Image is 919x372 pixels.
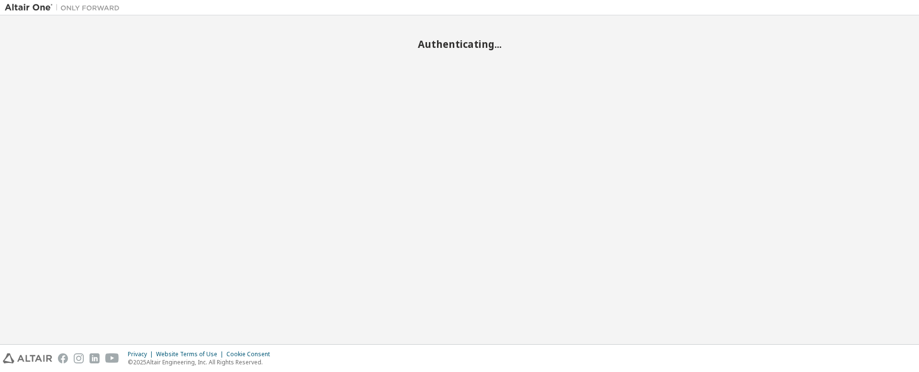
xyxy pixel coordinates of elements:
img: Altair One [5,3,124,12]
div: Privacy [128,350,156,358]
img: altair_logo.svg [3,353,52,363]
img: facebook.svg [58,353,68,363]
p: © 2025 Altair Engineering, Inc. All Rights Reserved. [128,358,276,366]
img: linkedin.svg [90,353,100,363]
img: instagram.svg [74,353,84,363]
div: Cookie Consent [226,350,276,358]
img: youtube.svg [105,353,119,363]
div: Website Terms of Use [156,350,226,358]
h2: Authenticating... [5,38,914,50]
